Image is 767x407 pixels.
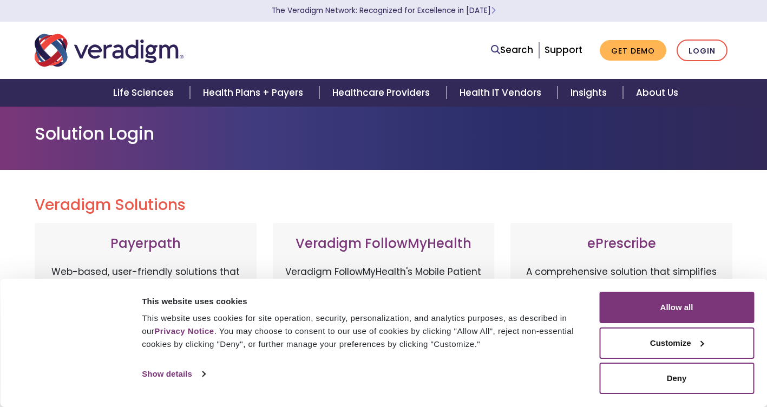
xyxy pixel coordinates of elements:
a: Get Demo [600,40,666,61]
a: Support [545,43,582,56]
a: Show details [142,366,205,382]
h2: Veradigm Solutions [35,196,733,214]
button: Deny [599,363,754,394]
h3: Veradigm FollowMyHealth [284,236,484,252]
button: Customize [599,327,754,359]
a: Life Sciences [100,79,190,107]
h1: Solution Login [35,123,733,144]
button: Allow all [599,292,754,323]
span: Learn More [491,5,496,16]
a: Search [491,43,533,57]
a: Privacy Notice [154,326,214,336]
p: Web-based, user-friendly solutions that help providers and practice administrators enhance revenu... [45,265,246,378]
div: This website uses cookies [142,295,587,308]
a: Health Plans + Payers [190,79,319,107]
h3: Payerpath [45,236,246,252]
a: Healthcare Providers [319,79,446,107]
p: A comprehensive solution that simplifies prescribing for healthcare providers with features like ... [521,265,722,378]
a: The Veradigm Network: Recognized for Excellence in [DATE]Learn More [272,5,496,16]
a: Login [677,40,727,62]
img: Veradigm logo [35,32,183,68]
h3: ePrescribe [521,236,722,252]
div: This website uses cookies for site operation, security, personalization, and analytics purposes, ... [142,312,587,351]
a: Health IT Vendors [447,79,558,107]
a: Insights [558,79,623,107]
a: About Us [623,79,691,107]
p: Veradigm FollowMyHealth's Mobile Patient Experience enhances patient access via mobile devices, o... [284,265,484,367]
